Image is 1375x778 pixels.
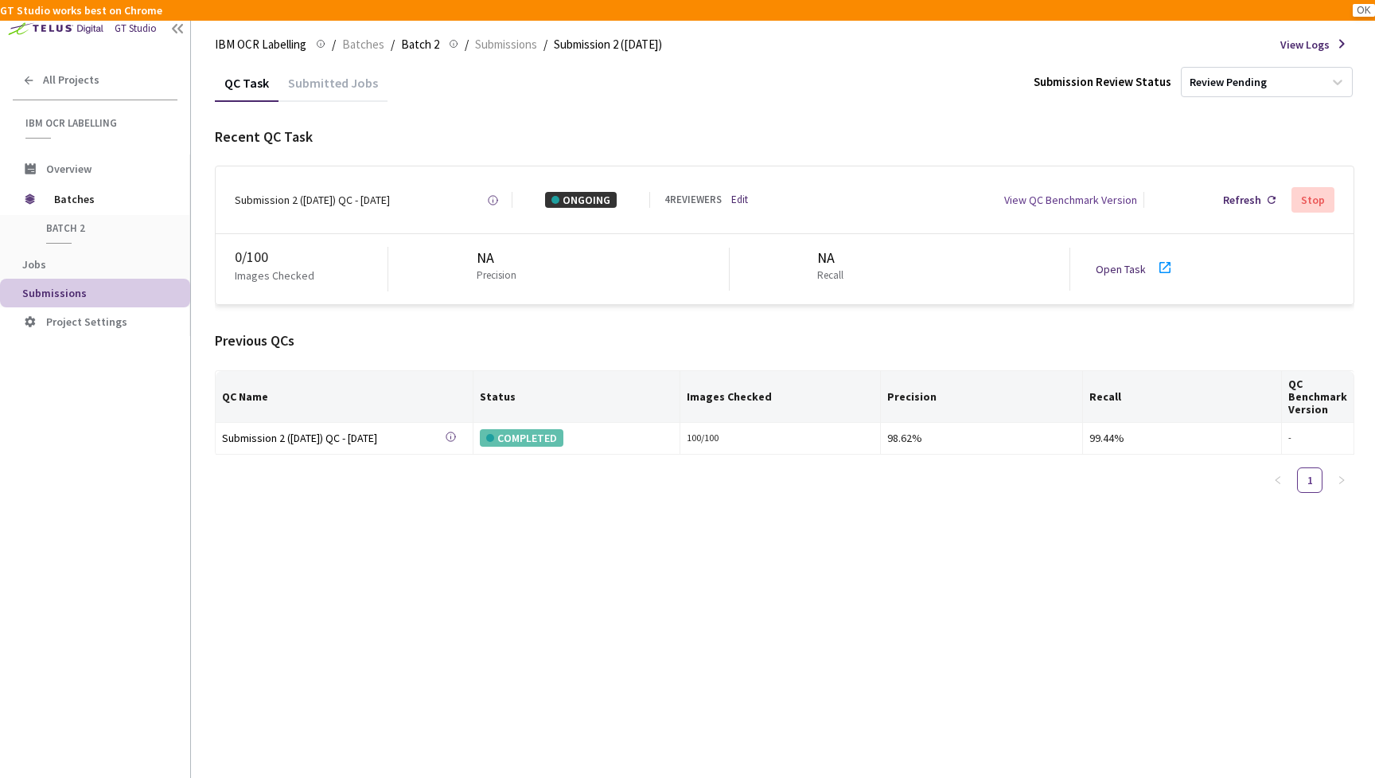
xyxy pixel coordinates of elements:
span: IBM OCR Labelling [25,116,168,130]
button: right [1329,467,1354,493]
p: Recall [817,268,843,283]
span: Submissions [22,286,87,300]
th: Precision [881,371,1082,423]
li: / [465,35,469,54]
li: / [543,35,547,54]
div: View QC Benchmark Version [1004,192,1137,208]
a: Open Task [1096,262,1146,276]
span: Jobs [22,257,46,272]
div: 100 / 100 [687,431,874,446]
div: NA [817,248,850,268]
p: Precision [477,268,516,283]
div: Review Pending [1190,75,1267,90]
a: 1 [1298,468,1322,492]
th: Recall [1083,371,1282,423]
div: Submission 2 ([DATE]) QC - [DATE] [235,192,390,208]
span: All Projects [43,73,99,87]
div: Refresh [1223,192,1261,208]
div: 4 REVIEWERS [664,193,722,208]
div: 0 / 100 [235,247,388,268]
div: COMPLETED [480,429,563,447]
span: View Logs [1280,37,1330,53]
div: ONGOING [545,192,617,208]
span: Submissions [475,35,537,54]
div: Recent QC Task [215,127,1354,147]
th: QC Benchmark Version [1282,371,1354,423]
div: 99.44% [1089,429,1275,447]
th: QC Name [216,371,473,423]
li: Previous Page [1265,467,1291,493]
div: Submission Review Status [1034,73,1171,90]
span: right [1337,475,1346,485]
div: 98.62% [887,429,1075,447]
th: Status [473,371,680,423]
span: Project Settings [46,315,127,329]
div: - [1288,431,1347,446]
div: Stop [1301,194,1325,206]
div: QC Task [215,75,279,102]
span: Submission 2 ([DATE]) [554,35,662,54]
th: Images Checked [680,371,881,423]
span: Batch 2 [46,221,164,235]
span: Batches [342,35,384,54]
div: Previous QCs [215,330,1354,351]
li: / [391,35,395,54]
div: NA [477,248,523,268]
li: / [332,35,336,54]
span: Overview [46,162,92,176]
p: Images Checked [235,268,314,283]
a: Submission 2 ([DATE]) QC - [DATE] [222,429,445,448]
button: OK [1353,4,1375,17]
div: GT Studio [115,22,157,37]
span: Batches [54,183,163,215]
button: left [1265,467,1291,493]
li: Next Page [1329,467,1354,493]
span: Batch 2 [401,35,439,54]
a: Edit [731,193,748,208]
span: IBM OCR Labelling [215,35,306,54]
span: left [1273,475,1283,485]
li: 1 [1297,467,1322,493]
a: Submissions [472,35,540,53]
div: Submitted Jobs [279,75,388,102]
a: Batches [339,35,388,53]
